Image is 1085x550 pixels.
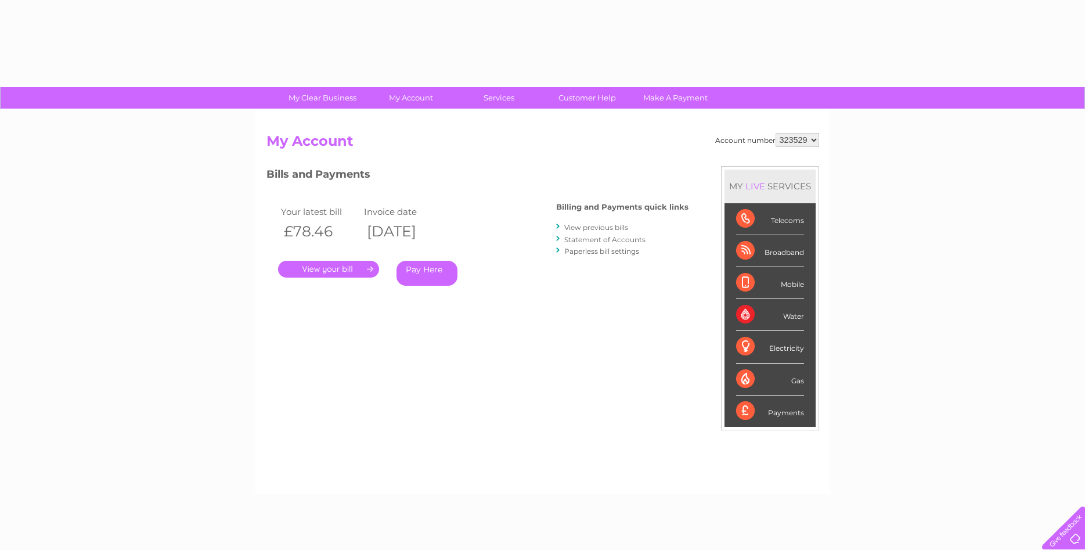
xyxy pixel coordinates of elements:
[363,87,459,109] a: My Account
[564,223,628,232] a: View previous bills
[361,204,445,220] td: Invoice date
[278,204,362,220] td: Your latest bill
[278,261,379,278] a: .
[278,220,362,243] th: £78.46
[736,299,804,331] div: Water
[266,166,689,186] h3: Bills and Payments
[361,220,445,243] th: [DATE]
[451,87,547,109] a: Services
[736,331,804,363] div: Electricity
[736,267,804,299] div: Mobile
[556,203,689,211] h4: Billing and Payments quick links
[736,396,804,427] div: Payments
[715,133,819,147] div: Account number
[396,261,457,286] a: Pay Here
[736,364,804,396] div: Gas
[564,247,639,256] a: Paperless bill settings
[564,235,646,244] a: Statement of Accounts
[743,181,767,192] div: LIVE
[736,203,804,235] div: Telecoms
[736,235,804,267] div: Broadband
[539,87,635,109] a: Customer Help
[724,170,816,203] div: MY SERVICES
[275,87,370,109] a: My Clear Business
[266,133,819,155] h2: My Account
[628,87,723,109] a: Make A Payment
